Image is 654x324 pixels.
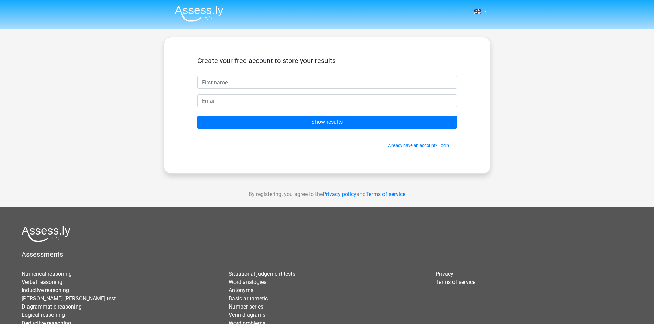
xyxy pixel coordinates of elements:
a: [PERSON_NAME] [PERSON_NAME] test [22,295,116,302]
a: Diagrammatic reasoning [22,303,82,310]
a: Privacy [436,271,454,277]
img: Assessly [175,5,223,22]
a: Terms of service [366,191,405,197]
input: First name [197,76,457,89]
h5: Create your free account to store your results [197,57,457,65]
a: Antonyms [229,287,253,293]
a: Number series [229,303,263,310]
a: Verbal reasoning [22,279,62,285]
img: Assessly logo [22,226,70,242]
a: Inductive reasoning [22,287,69,293]
h5: Assessments [22,250,632,259]
a: Basic arithmetic [229,295,268,302]
a: Situational judgement tests [229,271,295,277]
a: Privacy policy [323,191,356,197]
a: Logical reasoning [22,312,65,318]
a: Already have an account? Login [388,143,449,148]
a: Numerical reasoning [22,271,72,277]
a: Venn diagrams [229,312,265,318]
a: Terms of service [436,279,475,285]
a: Word analogies [229,279,266,285]
input: Show results [197,116,457,129]
input: Email [197,94,457,107]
